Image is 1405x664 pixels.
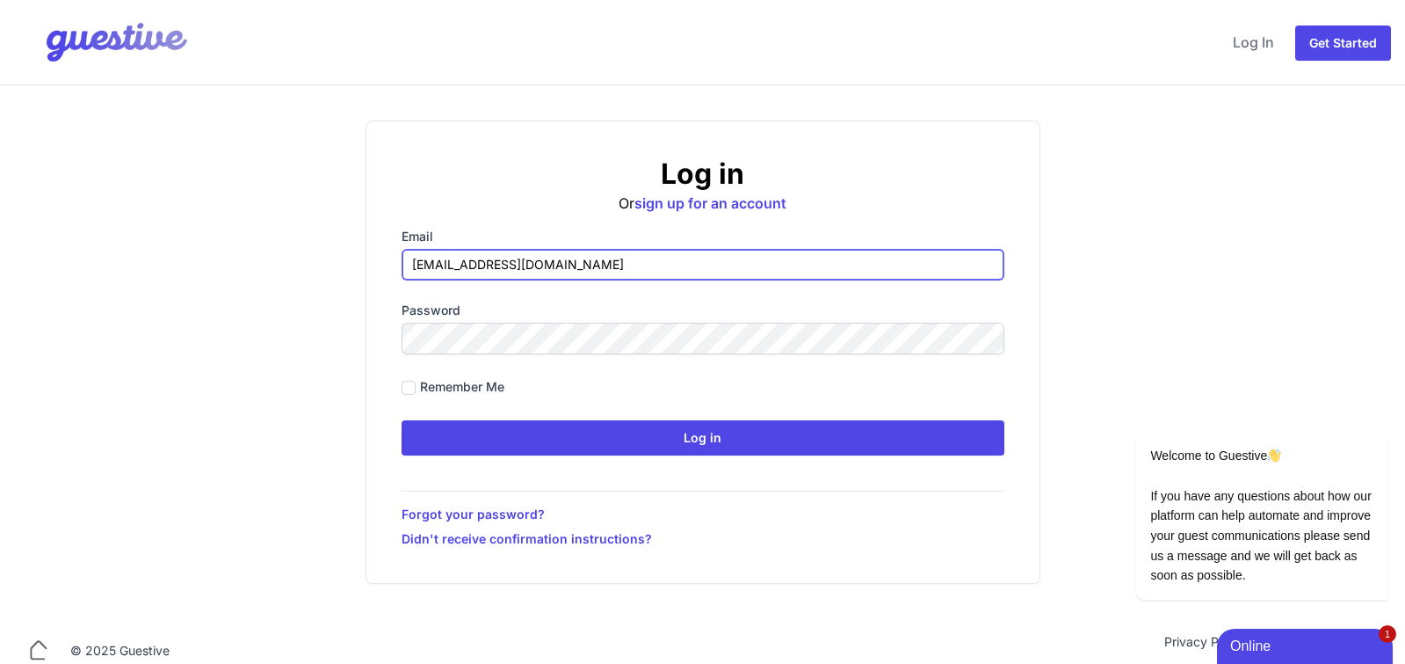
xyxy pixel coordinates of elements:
[1226,21,1281,63] a: Log In
[402,157,1004,192] h2: Log in
[402,302,1004,319] label: Password
[402,506,1004,523] a: Forgot your password?
[14,7,192,77] img: Your Company
[1217,625,1396,664] iframe: chat widget
[1295,26,1391,61] a: Get Started
[402,228,1004,245] label: Email
[70,642,170,660] div: © 2025 Guestive
[402,157,1004,214] div: Or
[1080,274,1396,620] iframe: chat widget
[634,194,786,212] a: sign up for an account
[402,420,1004,456] input: Log in
[402,530,1004,548] a: Didn't receive confirmation instructions?
[420,378,504,396] label: Remember me
[402,249,1004,281] input: you@example.com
